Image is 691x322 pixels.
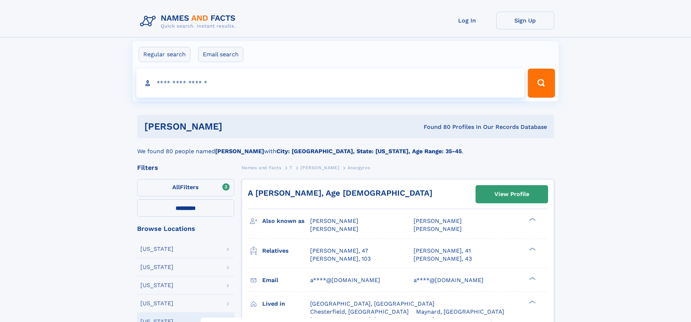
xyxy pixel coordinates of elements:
span: T [289,165,292,170]
div: [US_STATE] [140,264,173,270]
span: Anargyros [347,165,370,170]
a: [PERSON_NAME], 103 [310,255,371,263]
div: ❯ [527,276,536,281]
span: Chesterfield, [GEOGRAPHIC_DATA] [310,308,409,315]
div: [US_STATE] [140,301,173,306]
h3: Email [262,274,310,286]
a: Log In [438,12,496,29]
label: Regular search [139,47,190,62]
span: [PERSON_NAME] [310,217,358,224]
div: Browse Locations [137,225,234,232]
h3: Relatives [262,245,310,257]
img: Logo Names and Facts [137,12,242,31]
a: View Profile [476,186,548,203]
label: Filters [137,179,234,196]
span: [PERSON_NAME] [414,217,462,224]
div: View Profile [494,186,529,203]
span: Maynard, [GEOGRAPHIC_DATA] [416,308,504,315]
span: [PERSON_NAME] [300,165,339,170]
div: [US_STATE] [140,282,173,288]
h1: [PERSON_NAME] [144,122,323,131]
span: [PERSON_NAME] [310,225,358,232]
div: [US_STATE] [140,246,173,252]
div: ❯ [527,246,536,251]
div: ❯ [527,299,536,304]
a: T [289,163,292,172]
span: All [172,184,180,191]
label: Email search [198,47,243,62]
input: search input [136,69,525,98]
div: We found 80 people named with . [137,138,554,156]
div: ❯ [527,217,536,222]
span: [PERSON_NAME] [414,225,462,232]
a: [PERSON_NAME], 43 [414,255,472,263]
a: Names and Facts [242,163,281,172]
a: [PERSON_NAME], 47 [310,247,368,255]
div: Found 80 Profiles In Our Records Database [323,123,547,131]
h3: Lived in [262,298,310,310]
h3: Also known as [262,215,310,227]
div: Filters [137,164,234,171]
a: A [PERSON_NAME], Age [DEMOGRAPHIC_DATA] [248,188,432,197]
span: [GEOGRAPHIC_DATA], [GEOGRAPHIC_DATA] [310,300,435,307]
a: Sign Up [496,12,554,29]
a: [PERSON_NAME], 41 [414,247,471,255]
button: Search Button [528,69,555,98]
b: [PERSON_NAME] [215,148,264,155]
a: [PERSON_NAME] [300,163,339,172]
b: City: [GEOGRAPHIC_DATA], State: [US_STATE], Age Range: 35-45 [276,148,462,155]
